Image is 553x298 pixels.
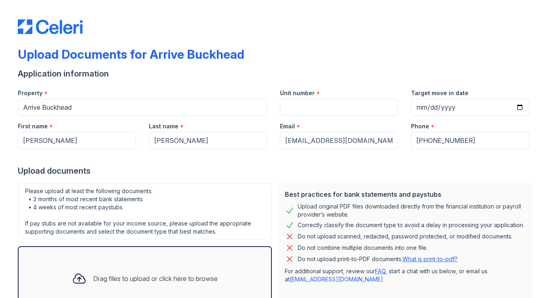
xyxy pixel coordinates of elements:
[298,232,513,241] div: Do not upload scanned, redacted, password protected, or modified documents.
[290,276,383,283] a: [EMAIL_ADDRESS][DOMAIN_NAME]
[403,255,458,262] a: What is print-to-pdf?
[411,89,468,97] label: Target move in date
[280,122,295,130] label: Email
[18,68,536,79] div: Application information
[298,243,428,253] div: Do not combine multiple documents into one file.
[298,255,458,263] p: Do not upload print-to-PDF documents.
[18,19,83,34] img: CE_Logo_Blue-a8612792a0a2168367f1c8372b55b34899dd931a85d93a1a3d3e32e68fde9ad4.png
[18,122,48,130] label: First name
[298,202,526,219] div: Upload original PDF files downloaded directly from the financial institution or payroll provider’...
[280,89,315,97] label: Unit number
[411,122,429,130] label: Phone
[298,220,524,230] div: Correctly classify the document type to avoid a delay in processing your application.
[285,267,526,283] p: For additional support, review our , start a chat with us below, or email us at
[18,183,272,240] div: Please upload at least the following documents: • 3 months of most recent bank statements • 4 wee...
[18,89,42,97] label: Property
[149,122,178,130] label: Last name
[18,47,244,62] div: Upload Documents for Arrive Buckhead
[18,165,536,177] div: Upload documents
[285,189,526,199] div: Best practices for bank statements and paystubs
[93,274,218,283] div: Drag files to upload or click here to browse
[375,268,386,275] a: FAQ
